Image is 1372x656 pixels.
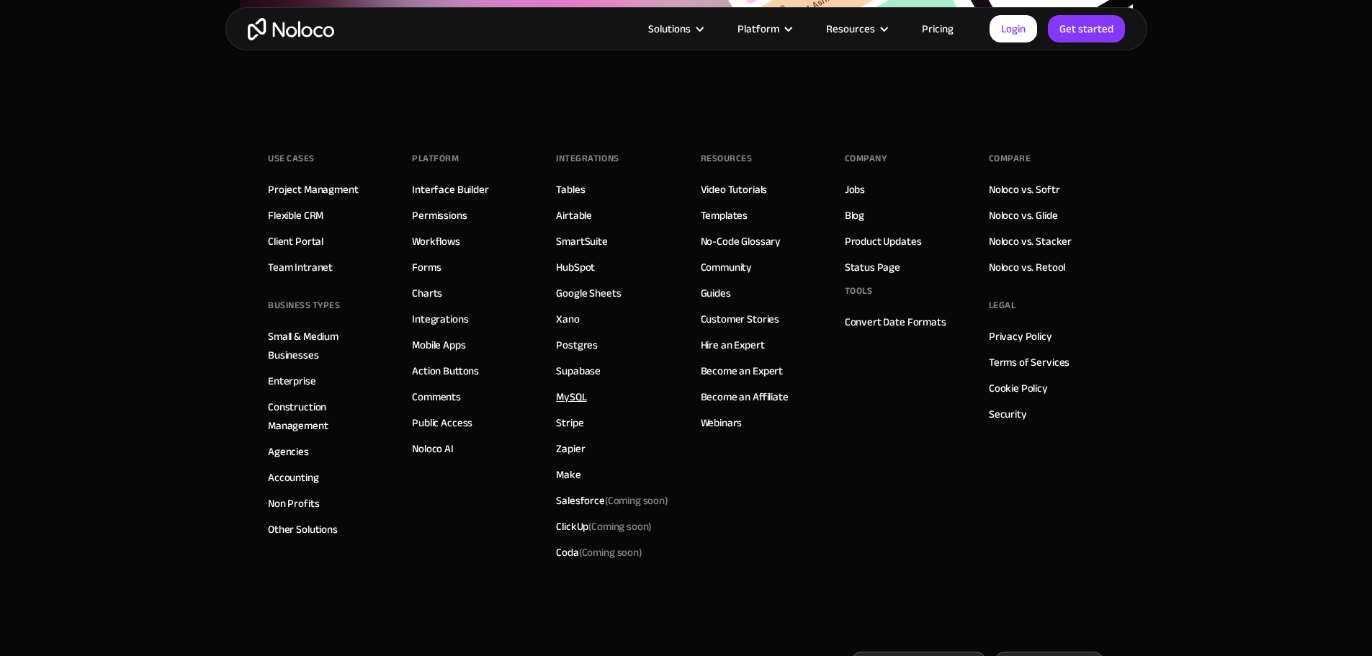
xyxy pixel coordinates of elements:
a: Zapier [556,439,585,458]
a: Jobs [845,180,865,199]
div: Compare [989,148,1031,169]
a: Flexible CRM [268,206,323,225]
a: home [248,18,334,40]
div: Use Cases [268,148,315,169]
a: Noloco vs. Glide [989,206,1058,225]
a: Forms [412,258,441,277]
a: Status Page [845,258,900,277]
a: Product Updates [845,232,922,251]
a: Xano [556,310,579,328]
a: Postgres [556,336,598,354]
div: Platform [412,148,459,169]
a: Noloco vs. Retool [989,258,1065,277]
a: Community [701,258,753,277]
a: Airtable [556,206,592,225]
a: Interface Builder [412,180,488,199]
a: Convert Date Formats [845,313,946,331]
a: No-Code Glossary [701,232,781,251]
a: Mobile Apps [412,336,465,354]
a: Become an Expert [701,361,784,380]
a: Public Access [412,413,472,432]
a: Hire an Expert [701,336,765,354]
a: Project Managment [268,180,358,199]
div: Solutions [630,19,719,38]
a: Integrations [412,310,468,328]
div: Legal [989,295,1016,316]
a: Terms of Services [989,353,1070,372]
a: Other Solutions [268,520,338,539]
div: Company [845,148,887,169]
a: Agencies [268,442,309,461]
a: Blog [845,206,864,225]
div: Resources [808,19,904,38]
a: Noloco vs. Softr [989,180,1060,199]
a: Action Buttons [412,361,479,380]
div: Salesforce [556,491,668,510]
a: Enterprise [268,372,316,390]
a: Small & Medium Businesses [268,327,383,364]
a: Google Sheets [556,284,621,302]
div: Solutions [648,19,691,38]
a: Construction Management [268,397,383,435]
a: Cookie Policy [989,379,1048,397]
a: Webinars [701,413,743,432]
a: SmartSuite [556,232,608,251]
a: Stripe [556,413,583,432]
a: Non Profits [268,494,319,513]
div: Platform [737,19,779,38]
a: Make [556,465,580,484]
a: Become an Affiliate [701,387,789,406]
a: Team Intranet [268,258,333,277]
a: Security [989,405,1027,423]
a: MySQL [556,387,586,406]
a: Get started [1048,15,1125,42]
a: Privacy Policy [989,327,1052,346]
a: Pricing [904,19,972,38]
div: Resources [826,19,875,38]
a: Guides [701,284,731,302]
a: Login [990,15,1037,42]
a: Accounting [268,468,319,487]
a: Workflows [412,232,460,251]
a: HubSpot [556,258,595,277]
a: Templates [701,206,748,225]
a: Client Portal [268,232,323,251]
span: (Coming soon) [588,516,652,536]
a: Customer Stories [701,310,780,328]
a: Permissions [412,206,467,225]
div: Tools [845,280,873,302]
span: (Coming soon) [605,490,668,511]
span: (Coming soon) [579,542,642,562]
a: Tables [556,180,585,199]
a: Charts [412,284,442,302]
div: Resources [701,148,753,169]
a: Noloco vs. Stacker [989,232,1072,251]
a: Noloco AI [412,439,454,458]
div: BUSINESS TYPES [268,295,340,316]
div: ClickUp [556,517,652,536]
div: Coda [556,543,642,562]
div: Platform [719,19,808,38]
a: Video Tutorials [701,180,768,199]
a: Supabase [556,361,601,380]
div: INTEGRATIONS [556,148,619,169]
a: Comments [412,387,461,406]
